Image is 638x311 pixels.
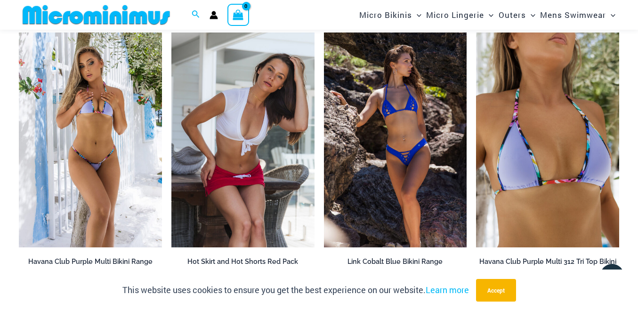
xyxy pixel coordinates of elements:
[324,257,467,270] a: Link Cobalt Blue Bikini Range
[499,3,526,27] span: Outers
[19,33,162,247] a: Havana Club Purple Multi 312 Top 451 Bottom 03Havana Club Purple Multi 312 Top 451 Bottom 01Havan...
[484,3,493,27] span: Menu Toggle
[424,3,496,27] a: Micro LingerieMenu ToggleMenu Toggle
[19,257,162,270] a: Havana Club Purple Multi Bikini Range
[606,3,615,27] span: Menu Toggle
[359,3,412,27] span: Micro Bikinis
[476,33,619,247] img: Havana Club Purple Multi 312 Top 01
[426,284,469,295] a: Learn more
[526,3,535,27] span: Menu Toggle
[476,33,619,247] a: Havana Club Purple Multi 312 Top 01Havana Club Purple Multi 312 Top 451 Bottom 03Havana Club Purp...
[171,257,315,266] h2: Hot Skirt and Hot Shorts Red Pack
[210,11,218,19] a: Account icon link
[426,3,484,27] span: Micro Lingerie
[171,33,315,247] img: Hot Skirt Red 507 Skirt 10
[19,4,174,25] img: MM SHOP LOGO FLAT
[19,33,162,247] img: Havana Club Purple Multi 312 Top 451 Bottom 03
[412,3,421,27] span: Menu Toggle
[171,257,315,270] a: Hot Skirt and Hot Shorts Red Pack
[355,1,619,28] nav: Site Navigation
[540,3,606,27] span: Mens Swimwear
[476,279,516,302] button: Accept
[324,33,467,247] img: Link Cobalt Blue 3070 Top 4955 Bottom 03
[476,257,619,266] h2: Havana Club Purple Multi 312 Tri Top Bikini
[476,257,619,270] a: Havana Club Purple Multi 312 Tri Top Bikini
[324,257,467,266] h2: Link Cobalt Blue Bikini Range
[192,9,200,21] a: Search icon link
[122,283,469,297] p: This website uses cookies to ensure you get the best experience on our website.
[227,4,249,25] a: View Shopping Cart, empty
[171,33,315,247] a: shorts and skirt pack 1Hot Skirt Red 507 Skirt 10Hot Skirt Red 507 Skirt 10
[496,3,538,27] a: OutersMenu ToggleMenu Toggle
[538,3,618,27] a: Mens SwimwearMenu ToggleMenu Toggle
[324,33,467,247] a: Link Cobalt Blue 3070 Top 4955 Bottom 03Link Cobalt Blue 3070 Top 4955 Bottom 04Link Cobalt Blue ...
[19,257,162,266] h2: Havana Club Purple Multi Bikini Range
[357,3,424,27] a: Micro BikinisMenu ToggleMenu Toggle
